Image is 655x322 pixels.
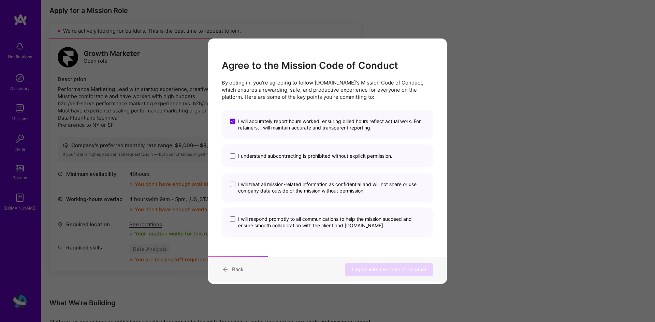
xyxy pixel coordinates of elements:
[238,216,425,229] span: I will respond promptly to all communications to help the mission succeed and ensure smooth colla...
[232,266,244,272] span: Back
[238,153,392,159] span: I understand subcontracting is prohibited without explicit permission.
[238,181,425,194] span: I will treat all mission-related information as confidential and will not share or use company da...
[238,118,425,131] span: I will accurately report hours worked, ensuring billed hours reflect actual work. For retainers, ...
[222,265,244,274] button: Back
[208,39,447,284] div: modal
[222,79,433,101] p: By opting in, you're agreeing to follow [DOMAIN_NAME]'s Mission Code of Conduct, which ensures a ...
[222,265,229,274] i: icon ArrowBack
[222,60,433,71] h2: Agree to the Mission Code of Conduct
